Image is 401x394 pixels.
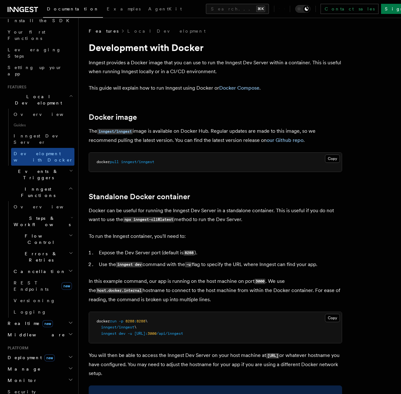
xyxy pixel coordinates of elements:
[8,47,61,59] span: Leveraging Steps
[5,91,74,109] button: Local Development
[127,28,206,34] a: Local Development
[145,319,148,323] span: \
[5,85,26,90] span: Features
[11,266,74,277] button: Cancellation
[5,318,74,329] button: Realtimenew
[11,148,74,166] a: Development with Docker
[11,201,74,213] a: Overview
[101,325,134,329] span: inngest/inngest
[89,84,342,92] p: This guide will explain how to run Inngest using Docker or .
[5,44,74,62] a: Leveraging Steps
[123,217,174,222] code: npx inngest-cli@latest
[5,62,74,79] a: Setting up your app
[89,58,342,76] p: Inngest provides a Docker image that you can use to run the Inngest Dev Server within a container...
[101,331,117,336] span: inngest
[89,113,137,122] a: Docker image
[11,251,69,263] span: Errors & Retries
[107,6,141,11] span: Examples
[61,282,72,290] span: new
[5,329,74,340] button: Middleware
[42,320,53,327] span: new
[183,250,194,256] code: 8288
[5,166,74,183] button: Events & Triggers
[5,15,74,26] a: Install the SDK
[14,112,79,117] span: Overview
[321,4,379,14] a: Contact sales
[325,155,340,163] button: Copy
[89,42,342,53] h1: Development with Docker
[11,268,66,275] span: Cancellation
[5,109,74,166] div: Local Development
[47,6,99,11] span: Documentation
[8,18,73,23] span: Install the SDK
[267,137,303,143] a: our Github repo
[97,160,110,164] span: docker
[97,319,110,323] span: docker
[14,298,55,303] span: Versioning
[89,192,190,201] a: Standalone Docker container
[5,186,68,199] span: Inngest Functions
[11,215,71,228] span: Steps & Workflows
[8,65,62,76] span: Setting up your app
[11,230,74,248] button: Flow Control
[11,277,74,295] a: REST Endpointsnew
[137,319,145,323] span: 8288
[11,213,74,230] button: Steps & Workflows
[5,346,29,351] span: Platform
[89,351,342,378] p: You will then be able to access the Inngest Dev Server on your host machine at or whatever hostna...
[11,295,74,306] a: Versioning
[89,232,342,241] p: To run the Inngest container, you'll need to:
[156,331,183,336] span: /api/inngest
[5,201,74,318] div: Inngest Functions
[8,29,45,41] span: Your first Functions
[5,183,74,201] button: Inngest Functions
[5,354,55,361] span: Deployment
[5,332,65,338] span: Middleware
[89,277,342,304] p: In this example command, our app is running on the host machine on port . We use the hostname to ...
[121,160,154,164] span: inngest/inngest
[5,26,74,44] a: Your first Functions
[5,168,69,181] span: Events & Triggers
[125,319,134,323] span: 8288
[89,206,342,224] p: Docker can be useful for running the Inngest Dev Server in a standalone container. This is useful...
[5,363,74,375] button: Manage
[97,128,133,134] a: inngest/inngest
[97,129,133,134] code: inngest/inngest
[5,320,53,327] span: Realtime
[119,331,125,336] span: dev
[116,262,143,267] code: inngest dev
[14,133,68,145] span: Inngest Dev Server
[11,109,74,120] a: Overview
[295,5,310,13] button: Toggle dark mode
[256,6,265,12] kbd: ⌘K
[148,6,182,11] span: AgentKit
[11,120,74,130] span: Guides
[128,331,132,336] span: -u
[5,377,37,384] span: Monitor
[11,233,69,245] span: Flow Control
[14,309,47,315] span: Logging
[110,319,117,323] span: run
[43,2,103,18] a: Documentation
[325,314,340,322] button: Copy
[134,325,137,329] span: \
[134,319,137,323] span: :
[11,248,74,266] button: Errors & Retries
[97,260,342,269] li: Use the command with the flag to specify the URL where Inngest can find your app.
[110,160,119,164] span: pull
[44,354,55,361] span: new
[219,85,259,91] a: Docker Compose
[14,204,79,209] span: Overview
[254,279,265,284] code: 3000
[14,280,48,292] span: REST Endpoints
[11,130,74,148] a: Inngest Dev Server
[148,331,156,336] span: 3000
[5,375,74,386] button: Monitor
[134,331,148,336] span: [URL]:
[266,353,279,359] code: [URL]
[103,2,144,17] a: Examples
[185,262,192,267] code: -u
[89,28,118,34] span: Features
[5,366,41,372] span: Manage
[119,319,123,323] span: -p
